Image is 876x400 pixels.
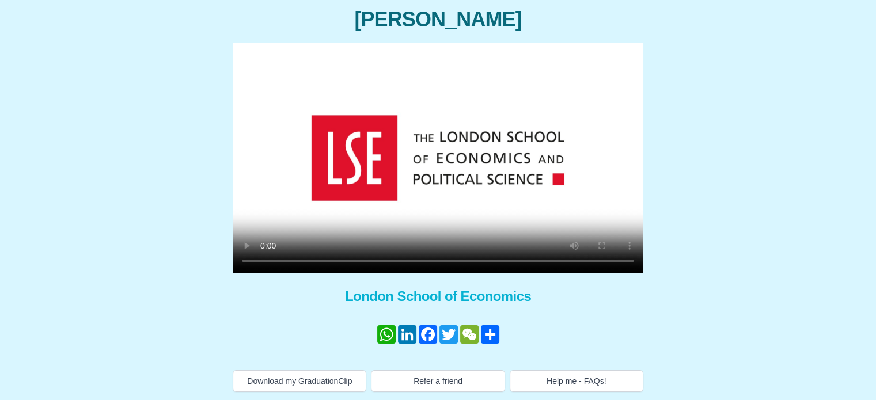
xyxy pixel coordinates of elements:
button: Download my GraduationClip [233,370,366,392]
a: LinkedIn [397,325,418,344]
button: Refer a friend [371,370,505,392]
button: Help me - FAQs! [510,370,643,392]
a: Facebook [418,325,438,344]
a: Twitter [438,325,459,344]
span: [PERSON_NAME] [233,8,643,31]
a: WeChat [459,325,480,344]
a: WhatsApp [376,325,397,344]
a: Share [480,325,500,344]
span: London School of Economics [233,287,643,306]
